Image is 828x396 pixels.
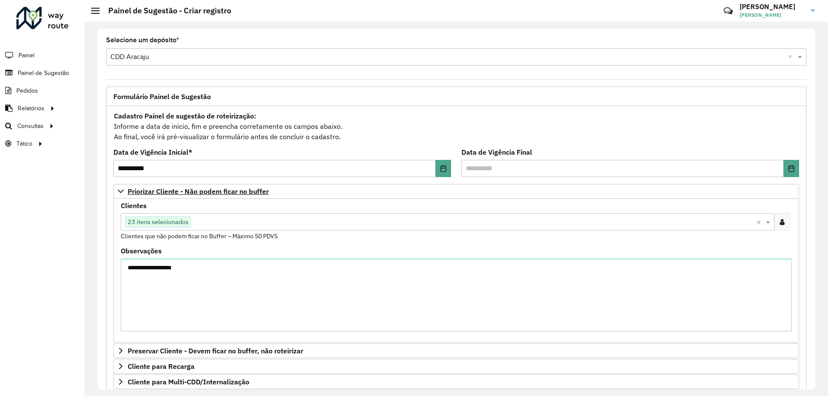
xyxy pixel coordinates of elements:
span: Tático [16,139,32,148]
span: Painel [19,51,34,60]
span: Preservar Cliente - Devem ficar no buffer, não roteirizar [128,347,303,354]
label: Selecione um depósito [106,35,179,45]
span: [PERSON_NAME] [740,11,804,19]
span: Consultas [17,122,44,131]
span: Clear all [788,52,796,62]
h3: [PERSON_NAME] [740,3,804,11]
div: Priorizar Cliente - Não podem ficar no buffer [113,199,799,343]
a: Preservar Cliente - Devem ficar no buffer, não roteirizar [113,343,799,358]
label: Observações [121,246,162,256]
button: Choose Date [784,160,799,177]
a: Cliente para Recarga [113,359,799,374]
h2: Painel de Sugestão - Criar registro [100,6,231,16]
a: Cliente para Multi-CDD/Internalização [113,374,799,389]
label: Clientes [121,200,147,211]
button: Choose Date [436,160,451,177]
label: Data de Vigência Inicial [113,147,192,157]
small: Clientes que não podem ficar no Buffer – Máximo 50 PDVS [121,232,278,240]
span: Clear all [756,217,764,227]
span: Pedidos [16,86,38,95]
span: Priorizar Cliente - Não podem ficar no buffer [128,188,269,195]
label: Data de Vigência Final [461,147,532,157]
a: Contato Rápido [719,2,737,20]
strong: Cadastro Painel de sugestão de roteirização: [114,112,256,120]
span: Cliente para Multi-CDD/Internalização [128,378,249,385]
span: Painel de Sugestão [18,69,69,78]
span: 23 itens selecionados [125,217,191,227]
span: Relatórios [18,104,44,113]
div: Informe a data de inicio, fim e preencha corretamente os campos abaixo. Ao final, você irá pré-vi... [113,110,799,142]
span: Formulário Painel de Sugestão [113,93,211,100]
a: Priorizar Cliente - Não podem ficar no buffer [113,184,799,199]
span: Cliente para Recarga [128,363,194,370]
